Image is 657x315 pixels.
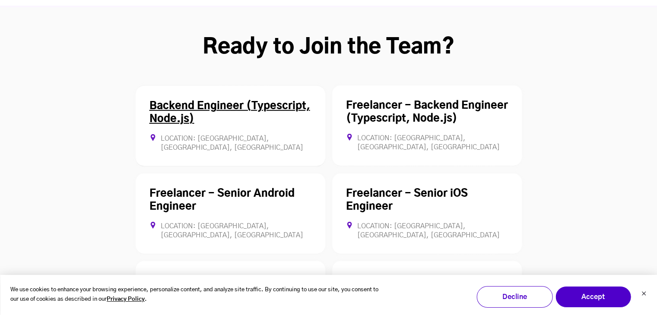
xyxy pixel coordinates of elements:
[346,222,508,240] div: Location: [GEOGRAPHIC_DATA], [GEOGRAPHIC_DATA], [GEOGRAPHIC_DATA]
[346,189,468,212] a: Freelancer - Senior iOS Engineer
[149,222,311,240] div: Location: [GEOGRAPHIC_DATA], [GEOGRAPHIC_DATA], [GEOGRAPHIC_DATA]
[149,101,310,124] a: Backend Engineer (Typescript, Node.js)
[476,286,552,308] button: Decline
[346,134,508,152] div: Location: [GEOGRAPHIC_DATA], [GEOGRAPHIC_DATA], [GEOGRAPHIC_DATA]
[10,285,384,305] p: We use cookies to enhance your browsing experience, personalize content, and analyze site traffic...
[641,290,646,299] button: Dismiss cookie banner
[149,189,295,212] a: Freelancer - Senior Android Engineer
[346,101,508,124] a: Freelancer - Backend Engineer (Typescript, Node.js)
[149,134,311,152] div: Location: [GEOGRAPHIC_DATA], [GEOGRAPHIC_DATA], [GEOGRAPHIC_DATA]
[107,295,145,305] a: Privacy Policy
[203,37,454,58] strong: Ready to Join the Team?
[555,286,631,308] button: Accept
